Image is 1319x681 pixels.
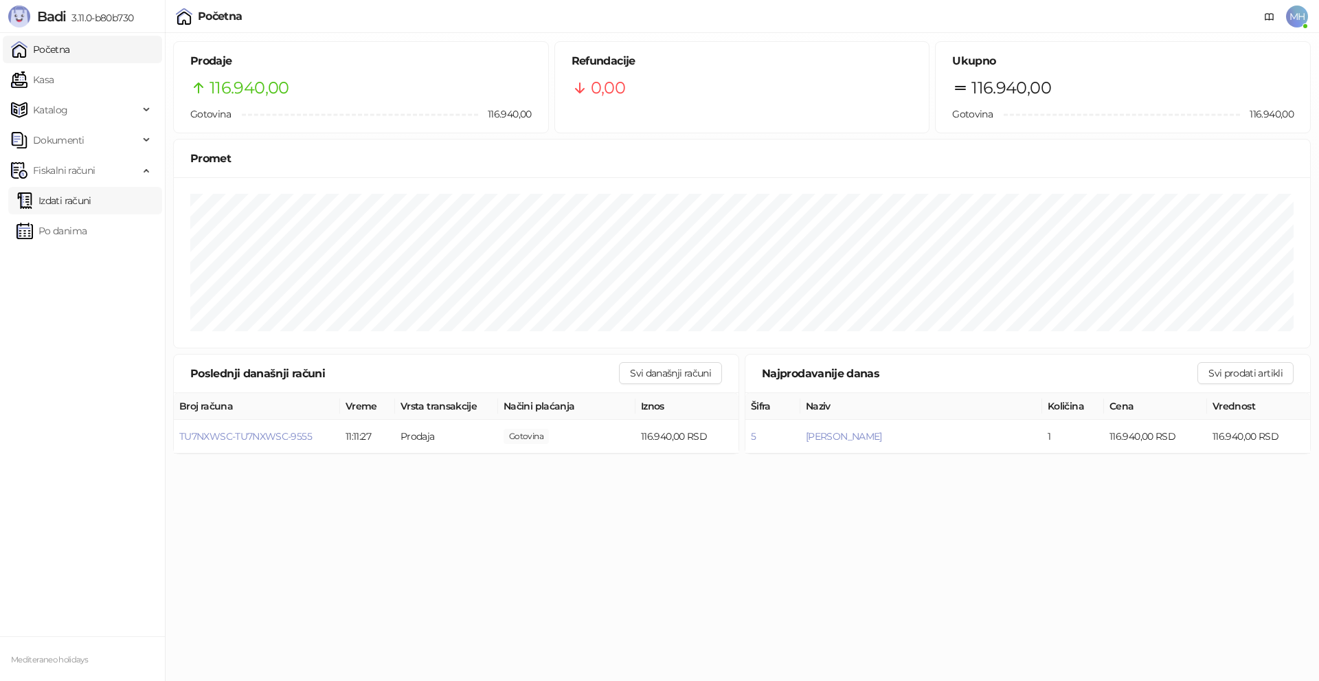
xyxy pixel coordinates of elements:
th: Načini plaćanja [498,393,635,420]
span: 116.940,00 [971,75,1051,101]
th: Vrsta transakcije [395,393,498,420]
td: 11:11:27 [340,420,395,454]
small: Mediteraneo holidays [11,655,88,665]
button: [PERSON_NAME] [806,430,882,443]
h5: Prodaje [190,53,532,69]
h5: Refundacije [572,53,913,69]
td: 116.940,00 RSD [1207,420,1310,454]
td: 1 [1042,420,1104,454]
a: Po danima [16,217,87,245]
th: Naziv [800,393,1042,420]
div: Najprodavanije danas [762,365,1197,382]
th: Šifra [745,393,800,420]
div: Poslednji današnji računi [190,365,619,382]
th: Cena [1104,393,1207,420]
div: Promet [190,150,1294,167]
span: Fiskalni računi [33,157,95,184]
span: Gotovina [190,108,231,120]
img: Logo [8,5,30,27]
a: Dokumentacija [1259,5,1281,27]
td: 116.940,00 RSD [635,420,739,454]
span: 116.940,00 [1240,107,1294,122]
th: Količina [1042,393,1104,420]
span: Badi [37,8,66,25]
span: 116.940,00 [478,107,532,122]
div: Početna [198,11,243,22]
span: 116.940,00 [504,429,549,444]
th: Iznos [635,393,739,420]
th: Broj računa [174,393,340,420]
span: 116.940,00 [210,75,289,101]
span: Katalog [33,96,68,124]
span: Gotovina [952,108,993,120]
button: Svi današnji računi [619,362,722,384]
button: Svi prodati artikli [1197,362,1294,384]
td: Prodaja [395,420,498,454]
button: TU7NXWSC-TU7NXWSC-9555 [179,430,312,443]
span: 0,00 [591,75,625,101]
th: Vrednost [1207,393,1310,420]
span: MH [1286,5,1308,27]
h5: Ukupno [952,53,1294,69]
a: Početna [11,36,70,63]
th: Vreme [340,393,395,420]
span: 3.11.0-b80b730 [66,12,133,24]
button: 5 [751,430,756,443]
a: Kasa [11,66,54,93]
a: Izdati računi [16,187,91,214]
span: Dokumenti [33,126,84,154]
td: 116.940,00 RSD [1104,420,1207,454]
